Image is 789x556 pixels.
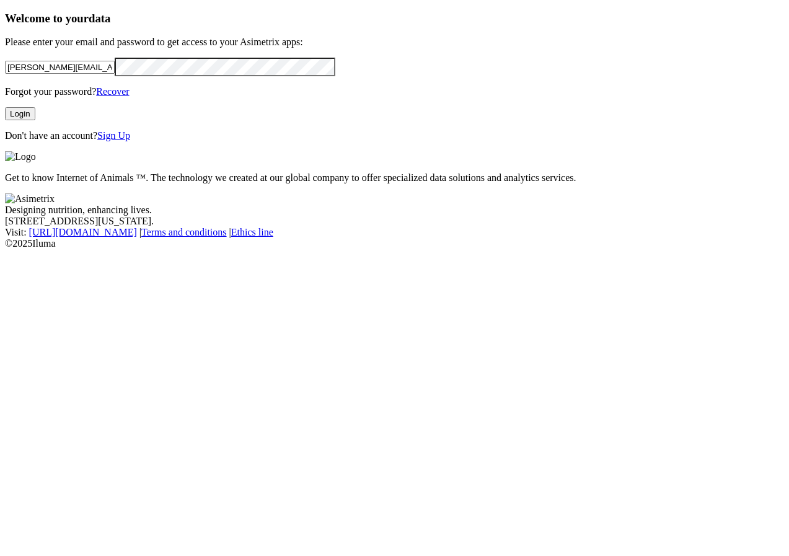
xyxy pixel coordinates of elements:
[5,151,36,162] img: Logo
[96,86,129,97] a: Recover
[5,86,784,97] p: Forgot your password?
[97,130,130,141] a: Sign Up
[5,37,784,48] p: Please enter your email and password to get access to your Asimetrix apps:
[5,216,784,227] div: [STREET_ADDRESS][US_STATE].
[231,227,273,237] a: Ethics line
[5,205,784,216] div: Designing nutrition, enhancing lives.
[5,61,115,74] input: Your email
[5,193,55,205] img: Asimetrix
[5,107,35,120] button: Login
[89,12,110,25] span: data
[5,238,784,249] div: © 2025 Iluma
[29,227,137,237] a: [URL][DOMAIN_NAME]
[5,227,784,238] div: Visit : | |
[141,227,227,237] a: Terms and conditions
[5,130,784,141] p: Don't have an account?
[5,12,784,25] h3: Welcome to your
[5,172,784,183] p: Get to know Internet of Animals ™. The technology we created at our global company to offer speci...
